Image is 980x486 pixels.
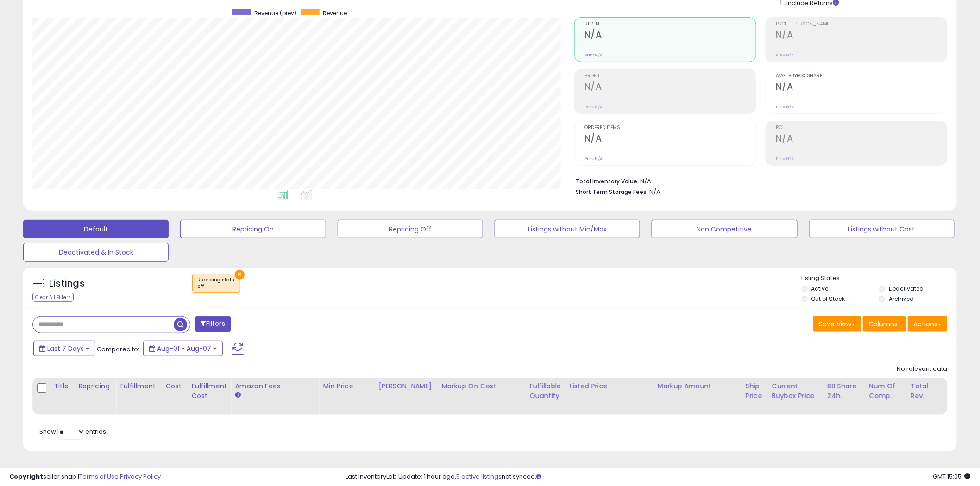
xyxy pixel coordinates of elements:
[235,391,240,399] small: Amazon Fees.
[776,104,794,110] small: Prev: N/A
[23,243,169,262] button: Deactivated & In Stock
[47,344,84,353] span: Last 7 Days
[933,472,971,481] span: 2025-08-15 15:05 GMT
[576,188,648,196] b: Short Term Storage Fees:
[576,175,941,186] li: N/A
[195,316,231,332] button: Filters
[378,381,433,391] div: [PERSON_NAME]
[584,30,756,42] h2: N/A
[346,473,971,481] div: Last InventoryLab Update: 1 hour ago, not synced.
[33,341,95,356] button: Last 7 Days
[869,319,898,329] span: Columns
[776,30,947,42] h2: N/A
[235,270,245,280] button: ×
[649,187,660,196] span: N/A
[776,22,947,27] span: Profit [PERSON_NAME]
[529,381,561,401] div: Fulfillable Quantity
[811,295,845,303] label: Out of Stock
[197,276,235,290] span: Repricing state :
[809,220,955,238] button: Listings without Cost
[584,125,756,131] span: Ordered Items
[652,220,797,238] button: Non Competitive
[97,345,139,354] span: Compared to:
[120,472,161,481] a: Privacy Policy
[802,274,957,283] p: Listing States:
[776,133,947,146] h2: N/A
[576,177,639,185] b: Total Inventory Value:
[254,9,296,17] span: Revenue (prev)
[911,381,945,401] div: Total Rev.
[78,381,112,391] div: Repricing
[889,295,914,303] label: Archived
[813,316,861,332] button: Save View
[584,133,756,146] h2: N/A
[772,381,820,401] div: Current Buybox Price
[323,381,371,391] div: Min Price
[180,220,326,238] button: Repricing On
[9,472,43,481] strong: Copyright
[157,344,211,353] span: Aug-01 - Aug-07
[908,316,948,332] button: Actions
[889,285,923,293] label: Deactivated
[197,283,235,290] div: off
[584,52,603,58] small: Prev: N/A
[49,277,85,290] h5: Listings
[584,81,756,94] h2: N/A
[120,381,157,391] div: Fulfillment
[441,381,521,391] div: Markup on Cost
[438,378,526,415] th: The percentage added to the cost of goods (COGS) that forms the calculator for Min & Max prices.
[143,341,223,356] button: Aug-01 - Aug-07
[776,81,947,94] h2: N/A
[776,125,947,131] span: ROI
[869,381,903,401] div: Num of Comp.
[323,9,347,17] span: Revenue
[166,381,184,391] div: Cost
[584,74,756,79] span: Profit
[811,285,829,293] label: Active
[191,381,227,401] div: Fulfillment Cost
[235,381,315,391] div: Amazon Fees
[338,220,483,238] button: Repricing Off
[457,472,502,481] a: 5 active listings
[39,427,106,436] span: Show: entries
[584,156,603,162] small: Prev: N/A
[495,220,640,238] button: Listings without Min/Max
[79,472,119,481] a: Terms of Use
[9,473,161,481] div: seller snap | |
[746,381,764,401] div: Ship Price
[23,220,169,238] button: Default
[584,22,756,27] span: Revenue
[54,381,70,391] div: Title
[776,52,794,58] small: Prev: N/A
[570,381,650,391] div: Listed Price
[897,365,948,374] div: No relevant data
[32,293,74,302] div: Clear All Filters
[776,156,794,162] small: Prev: N/A
[658,381,738,391] div: Markup Amount
[828,381,861,401] div: BB Share 24h.
[776,74,947,79] span: Avg. Buybox Share
[584,104,603,110] small: Prev: N/A
[863,316,906,332] button: Columns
